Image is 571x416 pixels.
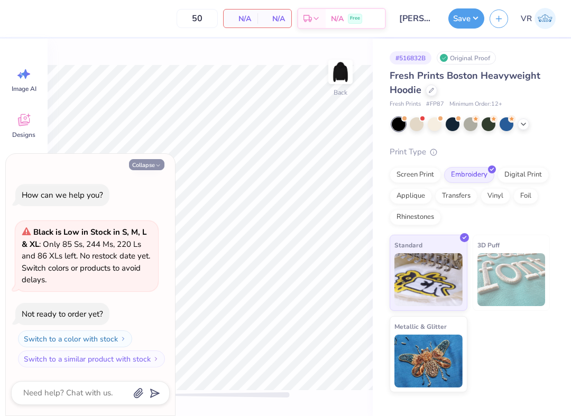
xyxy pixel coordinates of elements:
span: Standard [394,239,422,251]
span: Fresh Prints [390,100,421,109]
button: Switch to a similar product with stock [18,350,165,367]
span: N/A [331,13,344,24]
span: # FP87 [426,100,444,109]
span: VR [521,13,532,25]
div: Embroidery [444,167,494,183]
div: Transfers [435,188,477,204]
input: – – [177,9,218,28]
input: Untitled Design [391,8,443,29]
img: Metallic & Glitter [394,335,463,387]
div: Foil [513,188,538,204]
div: Original Proof [437,51,496,64]
div: Back [334,88,347,97]
span: Metallic & Glitter [394,321,447,332]
strong: Black is Low in Stock in S, M, L & XL [22,227,146,249]
span: Free [350,15,360,22]
img: 3D Puff [477,253,546,306]
button: Collapse [129,159,164,170]
span: Image AI [12,85,36,93]
span: N/A [264,13,285,24]
span: N/A [230,13,251,24]
span: Fresh Prints Boston Heavyweight Hoodie [390,69,540,96]
span: : Only 85 Ss, 244 Ms, 220 Ls and 86 XLs left. No restock date yet. Switch colors or products to a... [22,227,150,285]
img: Val Rhey Lodueta [535,8,556,29]
img: Back [330,61,351,82]
div: Digital Print [498,167,549,183]
img: Standard [394,253,463,306]
div: Vinyl [481,188,510,204]
div: Applique [390,188,432,204]
div: How can we help you? [22,190,103,200]
button: Switch to a color with stock [18,330,132,347]
a: VR [516,8,560,29]
div: Not ready to order yet? [22,309,103,319]
div: Screen Print [390,167,441,183]
div: Rhinestones [390,209,441,225]
span: 3D Puff [477,239,500,251]
img: Switch to a similar product with stock [153,356,159,362]
span: Minimum Order: 12 + [449,100,502,109]
button: Save [448,8,484,29]
span: Designs [12,131,35,139]
img: Switch to a color with stock [120,336,126,342]
div: # 516832B [390,51,431,64]
div: Print Type [390,146,550,158]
